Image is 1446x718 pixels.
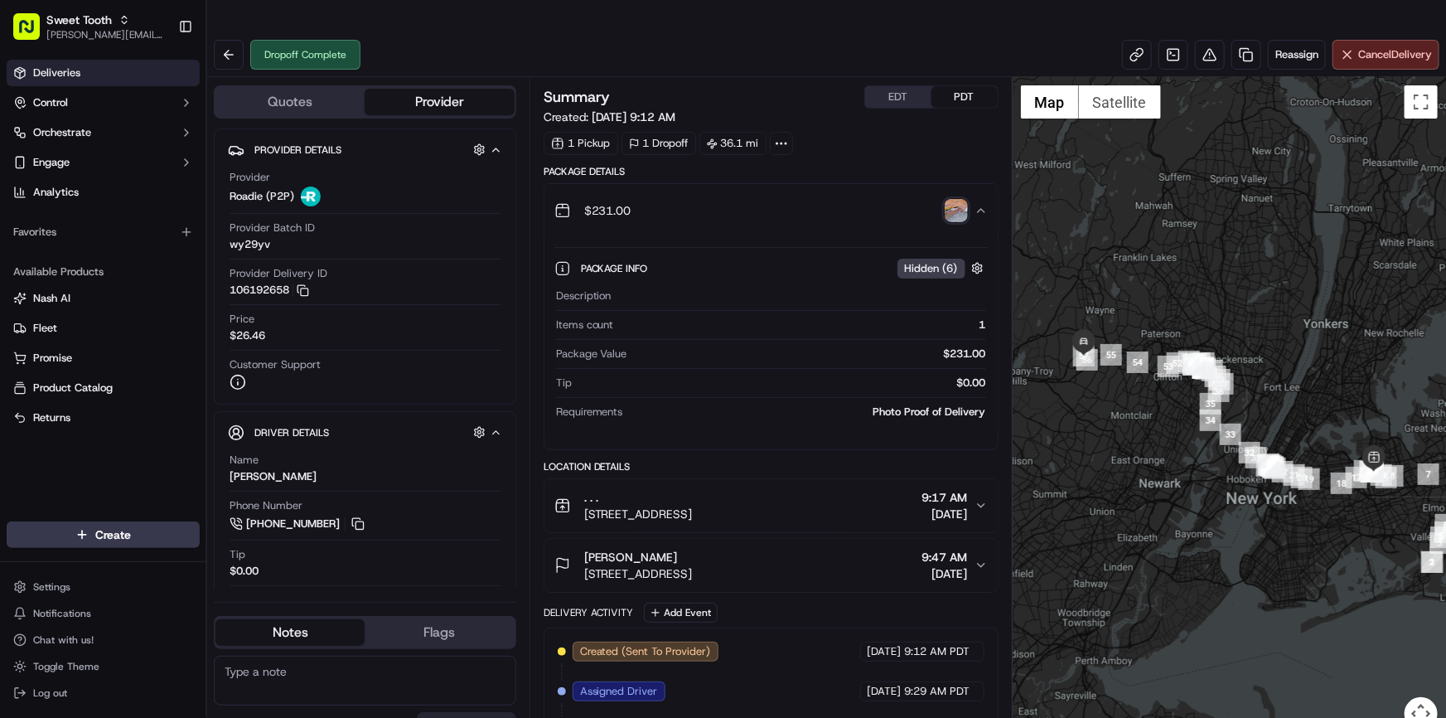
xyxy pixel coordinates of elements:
[75,175,228,188] div: We're available if you need us!
[230,357,321,372] span: Customer Support
[140,372,153,386] div: 💻
[17,216,111,229] div: Past conversations
[584,506,693,522] span: [STREET_ADDRESS]
[1284,464,1305,486] div: 21
[33,686,67,700] span: Log out
[230,221,315,235] span: Provider Batch ID
[35,158,65,188] img: 5e9a9d7314ff4150bce227a61376b483.jpg
[254,143,341,157] span: Provider Details
[33,381,113,395] span: Product Catalog
[1200,393,1221,415] div: 35
[922,506,968,522] span: [DATE]
[124,302,130,315] span: •
[897,258,988,279] button: Hidden (6)
[7,628,200,652] button: Chat with us!
[51,257,134,270] span: [PERSON_NAME]
[75,158,272,175] div: Start new chat
[580,644,711,659] span: Created (Sent To Provider)
[1358,47,1432,62] span: Cancel Delivery
[584,202,631,219] span: $231.00
[7,375,200,401] button: Product Catalog
[228,419,502,446] button: Driver Details
[556,405,623,420] span: Requirements
[556,289,612,303] span: Description
[33,351,72,366] span: Promise
[17,17,50,50] img: Nash
[33,291,70,306] span: Nash AI
[1331,473,1352,494] div: 18
[592,109,676,124] span: [DATE] 9:12 AM
[17,372,30,386] div: 📗
[7,405,200,431] button: Returns
[1220,424,1241,445] div: 33
[365,619,514,646] button: Flags
[230,498,302,513] span: Phone Number
[33,155,70,170] span: Engage
[580,684,658,699] span: Assigned Driver
[544,132,618,155] div: 1 Pickup
[1405,85,1438,119] button: Toggle fullscreen view
[945,199,968,222] img: photo_proof_of_delivery image
[17,158,46,188] img: 1736555255976-a54dd68f-1ca7-489b-9aae-adbdc363a1c4
[230,283,309,298] button: 106192658
[282,163,302,183] button: Start new chat
[230,312,254,327] span: Price
[365,89,514,115] button: Provider
[7,315,200,342] button: Fleet
[46,28,165,41] button: [PERSON_NAME][EMAIL_ADDRESS][DOMAIN_NAME]
[165,411,201,424] span: Pylon
[230,266,327,281] span: Provider Delivery ID
[1208,381,1230,402] div: 36
[865,86,931,108] button: EDT
[7,522,200,548] button: Create
[46,12,112,28] button: Sweet Tooth
[7,179,200,206] a: Analytics
[544,606,634,619] div: Delivery Activity
[905,261,958,276] span: Hidden ( 6 )
[7,119,200,146] button: Orchestrate
[10,364,133,394] a: 📗Knowledge Base
[544,165,999,178] div: Package Details
[7,345,200,371] button: Promise
[228,136,502,163] button: Provider Details
[544,109,676,125] span: Created:
[246,517,340,531] span: [PHONE_NUMBER]
[7,60,200,86] a: Deliveries
[133,302,167,315] span: [DATE]
[230,469,317,484] div: [PERSON_NAME]
[1268,40,1326,70] button: Reassign
[17,286,43,313] img: Regen Pajulas
[13,351,193,366] a: Promise
[33,410,70,425] span: Returns
[215,619,365,646] button: Notes
[254,426,329,439] span: Driver Details
[33,660,99,673] span: Toggle Theme
[581,262,651,275] span: Package Info
[922,549,968,565] span: 9:47 AM
[7,682,200,705] button: Log out
[556,347,627,361] span: Package Value
[556,318,614,332] span: Items count
[51,302,121,315] span: Regen Pajulas
[7,655,200,678] button: Toggle Theme
[33,125,91,140] span: Orchestrate
[634,347,986,361] div: $231.00
[1127,352,1149,373] div: 54
[33,633,94,647] span: Chat with us!
[1258,454,1279,475] div: 29
[1362,461,1384,483] div: 23
[868,684,902,699] span: [DATE]
[7,259,200,285] div: Available Products
[931,86,998,108] button: PDT
[117,410,201,424] a: Powered byPylon
[7,90,200,116] button: Control
[1158,356,1179,377] div: 53
[578,376,986,391] div: $0.00
[584,549,678,565] span: [PERSON_NAME]
[544,237,998,449] div: $231.00photo_proof_of_delivery image
[13,321,193,336] a: Fleet
[584,565,693,582] span: [STREET_ADDRESS]
[7,149,200,176] button: Engage
[33,607,91,620] span: Notifications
